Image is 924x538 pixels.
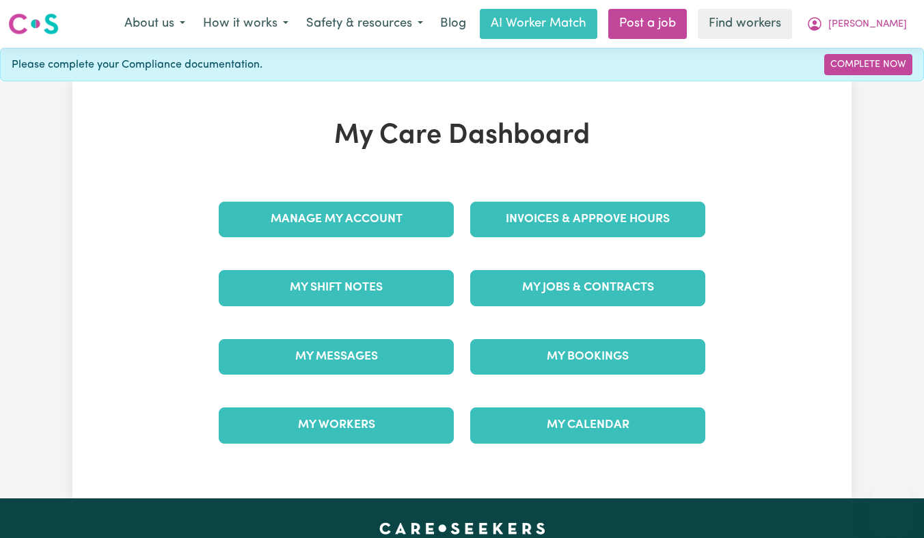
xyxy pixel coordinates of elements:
[116,10,194,38] button: About us
[470,407,705,443] a: My Calendar
[8,8,59,40] a: Careseekers logo
[219,270,454,306] a: My Shift Notes
[219,202,454,237] a: Manage My Account
[480,9,597,39] a: AI Worker Match
[828,17,907,32] span: [PERSON_NAME]
[869,483,913,527] iframe: Button to launch messaging window
[698,9,792,39] a: Find workers
[470,202,705,237] a: Invoices & Approve Hours
[798,10,916,38] button: My Account
[219,407,454,443] a: My Workers
[608,9,687,39] a: Post a job
[824,54,912,75] a: Complete Now
[379,523,545,534] a: Careseekers home page
[470,339,705,375] a: My Bookings
[194,10,297,38] button: How it works
[12,57,262,73] span: Please complete your Compliance documentation.
[210,120,714,152] h1: My Care Dashboard
[219,339,454,375] a: My Messages
[297,10,432,38] button: Safety & resources
[432,9,474,39] a: Blog
[8,12,59,36] img: Careseekers logo
[470,270,705,306] a: My Jobs & Contracts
